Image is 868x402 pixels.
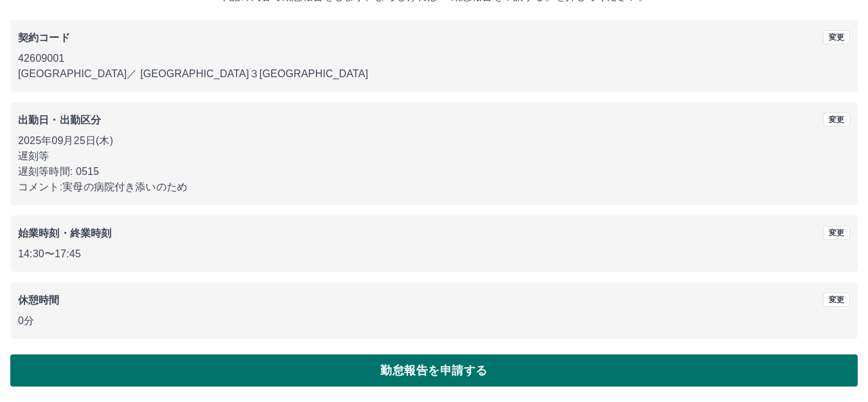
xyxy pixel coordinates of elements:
[18,114,101,125] b: 出勤日・出勤区分
[823,293,850,307] button: 変更
[18,295,60,306] b: 休憩時間
[823,30,850,44] button: 変更
[823,226,850,240] button: 変更
[10,354,858,387] button: 勤怠報告を申請する
[18,32,70,43] b: 契約コード
[18,313,850,329] p: 0分
[823,113,850,127] button: 変更
[18,246,850,262] p: 14:30 〜 17:45
[18,66,850,82] p: [GEOGRAPHIC_DATA] ／ [GEOGRAPHIC_DATA]３[GEOGRAPHIC_DATA]
[18,149,850,164] p: 遅刻等
[18,133,850,149] p: 2025年09月25日(木)
[18,51,850,66] p: 42609001
[18,228,111,239] b: 始業時刻・終業時刻
[18,179,850,195] p: コメント: 実母の病院付き添いのため
[18,164,850,179] p: 遅刻等時間: 0515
